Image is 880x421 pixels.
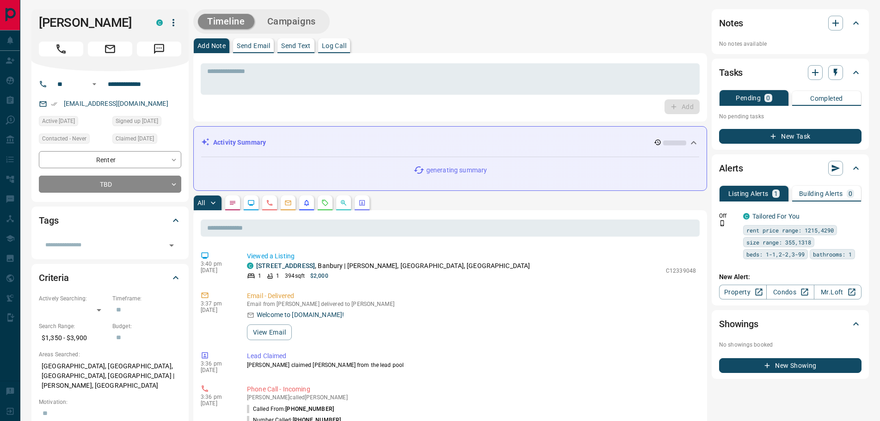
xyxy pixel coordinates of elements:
[39,294,108,303] p: Actively Searching:
[266,199,273,207] svg: Calls
[39,42,83,56] span: Call
[247,251,696,261] p: Viewed a Listing
[719,16,743,31] h2: Notes
[39,151,181,168] div: Renter
[310,272,328,280] p: $2,000
[201,267,233,274] p: [DATE]
[247,405,334,413] p: Called From:
[112,322,181,330] p: Budget:
[281,43,311,49] p: Send Text
[88,42,132,56] span: Email
[719,313,862,335] div: Showings
[247,291,696,301] p: Email - Delivered
[719,157,862,179] div: Alerts
[746,250,805,259] span: beds: 1-1,2-2,3-99
[42,116,75,126] span: Active [DATE]
[719,317,758,331] h2: Showings
[116,116,158,126] span: Signed up [DATE]
[746,238,811,247] span: size range: 355,1318
[112,294,181,303] p: Timeframe:
[39,213,58,228] h2: Tags
[719,212,738,220] p: Off
[258,14,325,29] button: Campaigns
[39,267,181,289] div: Criteria
[247,301,696,307] p: Email from [PERSON_NAME] delivered to [PERSON_NAME]
[201,400,233,407] p: [DATE]
[285,406,334,412] span: [PHONE_NUMBER]
[89,79,100,90] button: Open
[766,95,770,101] p: 0
[39,398,181,406] p: Motivation:
[258,272,261,280] p: 1
[719,341,862,349] p: No showings booked
[247,394,696,401] p: [PERSON_NAME] called [PERSON_NAME]
[39,116,108,129] div: Tue Aug 12 2025
[814,285,862,299] a: Mr.Loft
[743,213,750,220] div: condos.ca
[51,101,57,107] svg: Email Verified
[340,199,347,207] svg: Opportunities
[39,209,181,232] div: Tags
[247,384,696,394] p: Phone Call - Incoming
[201,300,233,307] p: 3:37 pm
[284,199,292,207] svg: Emails
[719,12,862,34] div: Notes
[746,226,834,235] span: rent price range: 1215,4290
[719,285,767,299] a: Property
[719,40,862,48] p: No notes available
[256,261,530,271] p: , Banbury | [PERSON_NAME], [GEOGRAPHIC_DATA], [GEOGRAPHIC_DATA]
[39,359,181,393] p: [GEOGRAPHIC_DATA], [GEOGRAPHIC_DATA], [GEOGRAPHIC_DATA], [GEOGRAPHIC_DATA] | [PERSON_NAME], [GEOG...
[197,43,226,49] p: Add Note
[42,134,86,143] span: Contacted - Never
[247,361,696,369] p: [PERSON_NAME] claimed [PERSON_NAME] from the lead pool
[137,42,181,56] span: Message
[719,110,862,123] p: No pending tasks
[247,262,253,269] div: condos.ca
[719,358,862,373] button: New Showing
[201,367,233,373] p: [DATE]
[736,95,761,101] p: Pending
[39,322,108,330] p: Search Range:
[201,360,233,367] p: 3:36 pm
[247,324,292,340] button: View Email
[116,134,154,143] span: Claimed [DATE]
[112,116,181,129] div: Tue Aug 12 2025
[257,310,344,320] p: Welcome to [DOMAIN_NAME]!
[39,15,142,30] h1: [PERSON_NAME]
[247,199,255,207] svg: Lead Browsing Activity
[276,272,279,280] p: 1
[198,14,254,29] button: Timeline
[237,43,270,49] p: Send Email
[156,19,163,26] div: condos.ca
[112,134,181,146] div: Tue Aug 12 2025
[39,270,69,285] h2: Criteria
[719,61,862,84] div: Tasks
[201,394,233,400] p: 3:36 pm
[213,138,266,147] p: Activity Summary
[849,190,852,197] p: 0
[247,351,696,361] p: Lead Claimed
[728,190,769,197] p: Listing Alerts
[39,330,108,346] p: $1,350 - $3,900
[256,262,315,269] a: [STREET_ADDRESS]
[303,199,310,207] svg: Listing Alerts
[39,176,181,193] div: TBD
[766,285,814,299] a: Condos
[201,134,699,151] div: Activity Summary
[358,199,366,207] svg: Agent Actions
[719,129,862,144] button: New Task
[39,350,181,359] p: Areas Searched:
[810,95,843,102] p: Completed
[719,272,862,282] p: New Alert:
[322,43,346,49] p: Log Call
[426,165,487,175] p: generating summary
[201,307,233,313] p: [DATE]
[752,213,800,220] a: Tailored For You
[285,272,305,280] p: 394 sqft
[165,239,178,252] button: Open
[321,199,329,207] svg: Requests
[197,200,205,206] p: All
[64,100,168,107] a: [EMAIL_ADDRESS][DOMAIN_NAME]
[719,65,743,80] h2: Tasks
[719,220,726,226] svg: Push Notification Only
